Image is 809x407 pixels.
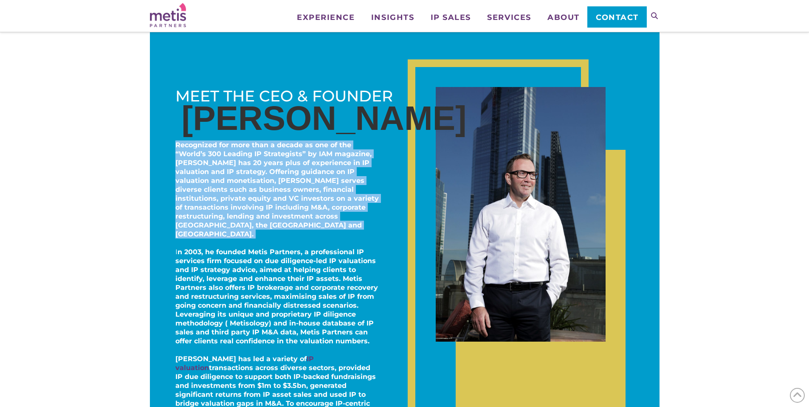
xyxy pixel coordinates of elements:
strong: n 2003, he founded Metis Partners, a professional IP services firm focused on due diligence-led I... [175,248,378,345]
span: About [547,14,580,21]
img: Stephen Robertson, Metis Partners [436,87,606,342]
img: Metis Partners [150,3,186,27]
span: [PERSON_NAME] [182,99,467,137]
span: Back to Top [790,388,805,403]
a: Contact [587,6,646,28]
span: Insights [371,14,414,21]
span: Contact [596,14,639,21]
strong: Recognized for more than a decade as one of the “World’s 300 Leading IP Strategists” by IAM magaz... [175,141,379,238]
span: Services [487,14,531,21]
span: Experience [297,14,355,21]
p: I [175,247,379,345]
span: Meet the CEO & Founder [175,87,393,105]
span: IP Sales [431,14,471,21]
a: IP valuation [175,355,314,372]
